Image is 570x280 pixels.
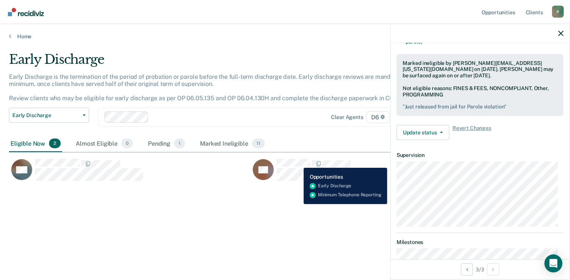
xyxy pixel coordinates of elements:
div: Clear agents [331,114,363,120]
div: Eligible Now [9,135,62,152]
div: CaseloadOpportunityCell-0753803 [9,158,251,188]
span: Revert Changes [452,125,491,140]
span: parole) [406,39,422,45]
div: Not eligible reasons: FINES & FEES, NONCOMPLIANT, Other, PROGRAMMING [403,85,558,110]
span: 11 [252,138,265,148]
div: 3 / 3 [391,259,570,279]
img: Recidiviz [8,8,44,16]
span: 2 [49,138,61,148]
span: 0 [121,138,133,148]
button: Update status [397,125,449,140]
dt: Supervision [397,152,564,158]
dt: Milestones [397,239,564,245]
div: Early Discharge [9,52,437,73]
button: Profile dropdown button [552,6,564,18]
span: D6 [366,111,390,123]
div: Pending [146,135,187,152]
span: 1 [174,138,185,148]
p: Early Discharge is the termination of the period of probation or parole before the full-term disc... [9,73,412,102]
div: Open Intercom Messenger [545,254,563,272]
div: CaseloadOpportunityCell-0470578 [251,158,492,188]
div: Almost Eligible [74,135,134,152]
div: Marked Ineligible [198,135,266,152]
div: Marked ineligible by [PERSON_NAME][EMAIL_ADDRESS][US_STATE][DOMAIN_NAME] on [DATE]. [PERSON_NAME]... [403,60,558,79]
div: R [552,6,564,18]
button: Previous Opportunity [461,263,473,275]
pre: " Just released from jail for Parole violation " [403,104,558,110]
button: Next Opportunity [487,263,499,275]
a: Home [9,33,561,40]
span: Early Discharge [12,112,80,119]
